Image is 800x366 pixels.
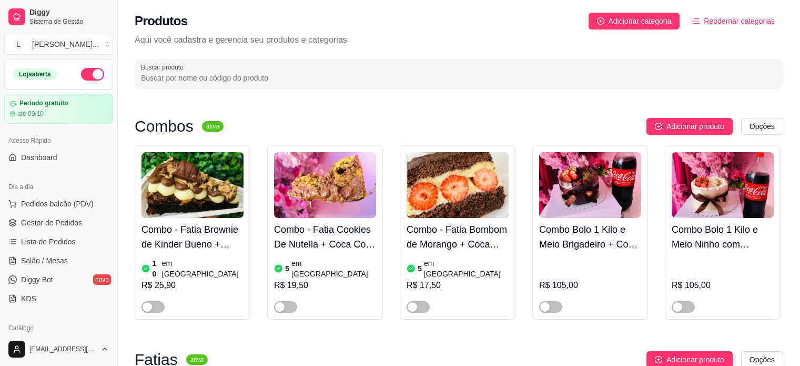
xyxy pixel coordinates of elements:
[135,120,194,133] h3: Combos
[141,63,187,72] label: Buscar produto
[646,118,733,135] button: Adicionar produto
[424,258,509,279] article: em [GEOGRAPHIC_DATA]
[407,279,509,292] div: R$ 17,50
[21,152,57,163] span: Dashboard
[672,279,774,292] div: R$ 105,00
[13,68,57,80] div: Loja aberta
[407,222,509,252] h4: Combo - Fatia Bombom de Morango + Coca Cola 200ml
[141,152,244,218] img: product-image
[4,94,113,124] a: Período gratuitoaté 09/10
[655,356,662,363] span: plus-circle
[19,100,68,107] article: Período gratuito
[135,353,178,366] h3: Fatias
[285,263,289,274] article: 5
[539,152,641,218] img: product-image
[704,15,775,27] span: Reodernar categorias
[162,258,244,279] article: em [GEOGRAPHIC_DATA]
[186,354,208,365] sup: ativa
[539,222,641,252] h4: Combo Bolo 1 Kilo e Meio Brigadeiro + Coca Cola 2 litros Original
[17,110,44,118] article: até 09/10
[21,293,36,304] span: KDS
[4,337,113,362] button: [EMAIL_ADDRESS][DOMAIN_NAME]
[13,39,24,50] span: L
[21,236,76,247] span: Lista de Pedidos
[750,354,775,365] span: Opções
[135,34,783,46] p: Aqui você cadastra e gerencia seu produtos e categorias
[291,258,376,279] article: em [GEOGRAPHIC_DATA]
[135,13,188,29] h2: Produtos
[589,13,680,29] button: Adicionar categoria
[4,195,113,212] button: Pedidos balcão (PDV)
[29,17,109,26] span: Sistema de Gestão
[418,263,422,274] article: 5
[597,17,604,25] span: plus-circle
[81,68,104,81] button: Alterar Status
[4,214,113,231] a: Gestor de Pedidos
[274,152,376,218] img: product-image
[21,274,53,285] span: Diggy Bot
[539,279,641,292] div: R$ 105,00
[4,252,113,269] a: Salão / Mesas
[202,121,224,132] sup: ativa
[672,222,774,252] h4: Combo Bolo 1 Kilo e Meio Ninho com Morango + Coca Cola 2 litros Original
[29,8,109,17] span: Diggy
[32,39,99,50] div: [PERSON_NAME] ...
[4,271,113,288] a: Diggy Botnovo
[141,222,244,252] h4: Combo - Fatia Brownie de Kinder Bueno + Coca - Cola 200 ml
[4,320,113,337] div: Catálogo
[750,121,775,132] span: Opções
[4,179,113,195] div: Dia a dia
[655,123,662,130] span: plus-circle
[274,279,376,292] div: R$ 19,50
[692,17,700,25] span: ordered-list
[21,255,68,266] span: Salão / Mesas
[4,233,113,250] a: Lista de Pedidos
[741,118,783,135] button: Opções
[141,73,777,83] input: Buscar produto
[666,121,724,132] span: Adicionar produto
[153,258,160,279] article: 10
[4,149,113,166] a: Dashboard
[4,4,113,29] a: DiggySistema de Gestão
[141,279,244,292] div: R$ 25,90
[407,152,509,218] img: product-image
[4,132,113,149] div: Acesso Rápido
[21,217,82,228] span: Gestor de Pedidos
[274,222,376,252] h4: Combo - Fatia Cookies De Nutella + Coca Cola 200ml
[609,15,672,27] span: Adicionar categoria
[684,13,783,29] button: Reodernar categorias
[4,34,113,55] button: Select a team
[29,345,96,353] span: [EMAIL_ADDRESS][DOMAIN_NAME]
[672,152,774,218] img: product-image
[4,290,113,307] a: KDS
[21,199,94,209] span: Pedidos balcão (PDV)
[666,354,724,365] span: Adicionar produto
